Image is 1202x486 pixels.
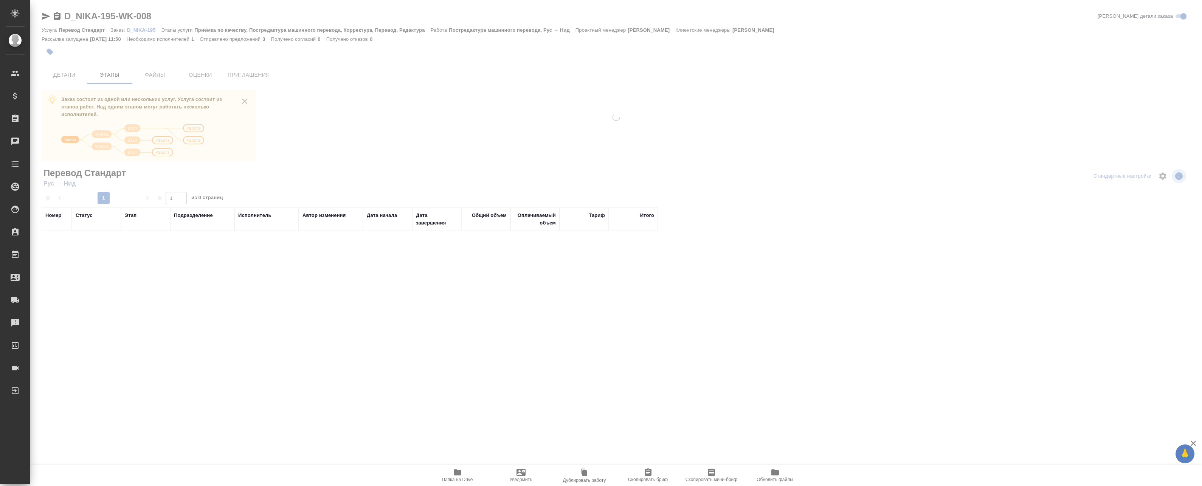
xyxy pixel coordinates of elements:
div: Этап [125,212,136,219]
div: Исполнитель [238,212,271,219]
div: Автор изменения [302,212,346,219]
div: Дата начала [367,212,397,219]
div: Оплачиваемый объем [514,212,556,227]
span: 🙏 [1179,446,1191,462]
div: Статус [76,212,93,219]
div: Дата завершения [416,212,458,227]
button: 🙏 [1176,444,1194,463]
div: Общий объем [472,212,507,219]
div: Итого [640,212,654,219]
div: Тариф [589,212,605,219]
div: Подразделение [174,212,213,219]
div: Номер [45,212,62,219]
